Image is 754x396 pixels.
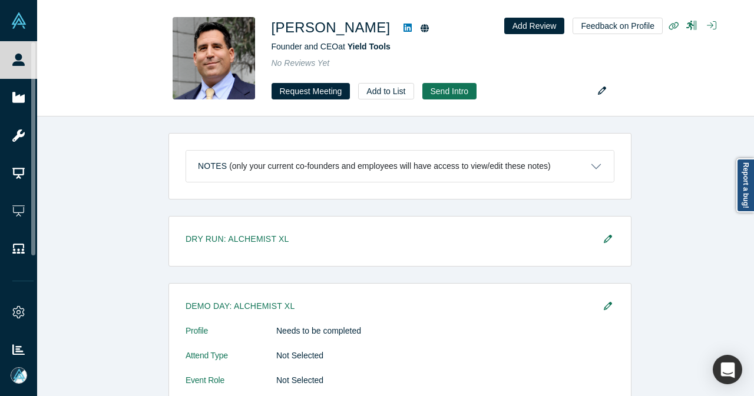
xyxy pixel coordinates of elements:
[186,300,598,312] h3: Demo Day: Alchemist XL
[272,58,330,68] span: No Reviews Yet
[186,151,614,182] button: Notes (only your current co-founders and employees will have access to view/edit these notes)
[186,233,598,245] h3: Dry Run: Alchemist XL
[573,18,663,34] button: Feedback on Profile
[504,18,565,34] button: Add Review
[276,374,614,387] dd: Not Selected
[272,17,391,38] h1: [PERSON_NAME]
[276,325,614,337] dd: Needs to be completed
[229,161,551,171] p: (only your current co-founders and employees will have access to view/edit these notes)
[173,17,255,99] img: Will Schumaker's Profile Image
[11,12,27,29] img: Alchemist Vault Logo
[272,42,391,51] span: Founder and CEO at
[186,325,276,350] dt: Profile
[11,367,27,384] img: Mia Scott's Account
[348,42,391,51] a: Yield Tools
[736,158,754,212] a: Report a bug!
[186,350,276,374] dt: Attend Type
[198,160,227,172] h3: Notes
[422,83,477,99] button: Send Intro
[358,83,414,99] button: Add to List
[272,83,350,99] button: Request Meeting
[276,350,614,362] dd: Not Selected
